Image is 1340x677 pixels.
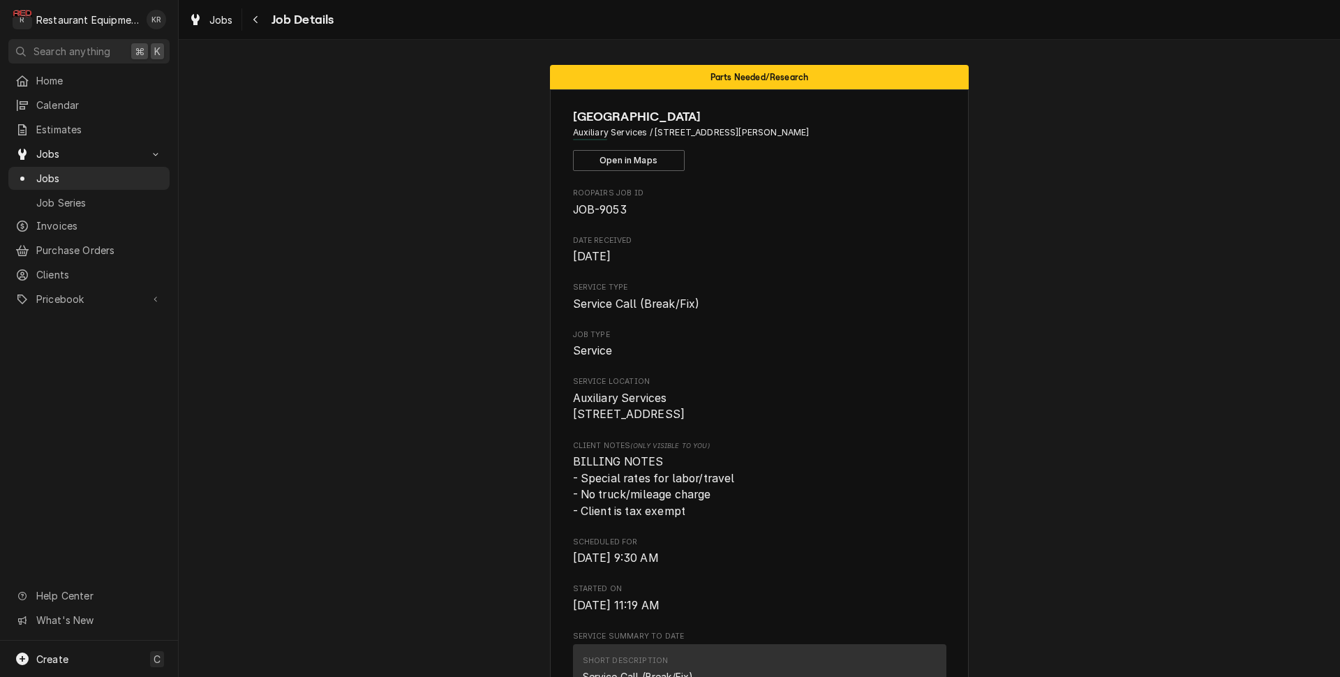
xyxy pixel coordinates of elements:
[8,263,170,286] a: Clients
[573,282,946,293] span: Service Type
[154,44,161,59] span: K
[36,292,142,306] span: Pricebook
[573,296,946,313] span: Service Type
[573,107,946,126] span: Name
[573,551,659,565] span: [DATE] 9:30 AM
[36,98,163,112] span: Calendar
[573,282,946,312] div: Service Type
[36,73,163,88] span: Home
[8,239,170,262] a: Purchase Orders
[583,655,669,667] div: Short Description
[267,10,334,29] span: Job Details
[154,652,161,667] span: C
[573,440,946,520] div: [object Object]
[573,107,946,171] div: Client Information
[573,597,946,614] span: Started On
[36,267,163,282] span: Clients
[36,147,142,161] span: Jobs
[36,171,163,186] span: Jobs
[573,583,946,595] span: Started On
[573,454,946,520] span: [object Object]
[36,588,161,603] span: Help Center
[36,122,163,137] span: Estimates
[573,631,946,642] span: Service Summary To Date
[573,202,946,218] span: Roopairs Job ID
[550,65,969,89] div: Status
[573,583,946,613] div: Started On
[13,10,32,29] div: Restaurant Equipment Diagnostics's Avatar
[573,329,946,359] div: Job Type
[573,329,946,341] span: Job Type
[573,390,946,423] span: Service Location
[33,44,110,59] span: Search anything
[147,10,166,29] div: KR
[36,218,163,233] span: Invoices
[8,69,170,92] a: Home
[36,653,68,665] span: Create
[573,297,700,311] span: Service Call (Break/Fix)
[573,188,946,199] span: Roopairs Job ID
[573,440,946,452] span: Client Notes
[573,344,613,357] span: Service
[573,126,946,139] span: Address
[573,188,946,218] div: Roopairs Job ID
[8,609,170,632] a: Go to What's New
[573,455,735,518] span: BILLING NOTES - Special rates for labor/travel - No truck/mileage charge - Client is tax exempt
[209,13,233,27] span: Jobs
[573,235,946,265] div: Date Received
[36,243,163,258] span: Purchase Orders
[573,150,685,171] button: Open in Maps
[245,8,267,31] button: Navigate back
[8,167,170,190] a: Jobs
[573,343,946,359] span: Job Type
[573,537,946,567] div: Scheduled For
[573,248,946,265] span: Date Received
[630,442,709,449] span: (Only Visible to You)
[183,8,239,31] a: Jobs
[573,235,946,246] span: Date Received
[8,118,170,141] a: Estimates
[710,73,808,82] span: Parts Needed/Research
[573,537,946,548] span: Scheduled For
[8,94,170,117] a: Calendar
[8,191,170,214] a: Job Series
[36,195,163,210] span: Job Series
[573,376,946,423] div: Service Location
[147,10,166,29] div: Kelli Robinette's Avatar
[36,13,139,27] div: Restaurant Equipment Diagnostics
[573,392,685,422] span: Auxiliary Services [STREET_ADDRESS]
[573,599,660,612] span: [DATE] 11:19 AM
[573,550,946,567] span: Scheduled For
[8,39,170,64] button: Search anything⌘K
[573,250,611,263] span: [DATE]
[135,44,144,59] span: ⌘
[13,10,32,29] div: R
[8,142,170,165] a: Go to Jobs
[573,203,627,216] span: JOB-9053
[573,376,946,387] span: Service Location
[8,584,170,607] a: Go to Help Center
[36,613,161,627] span: What's New
[8,214,170,237] a: Invoices
[8,288,170,311] a: Go to Pricebook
